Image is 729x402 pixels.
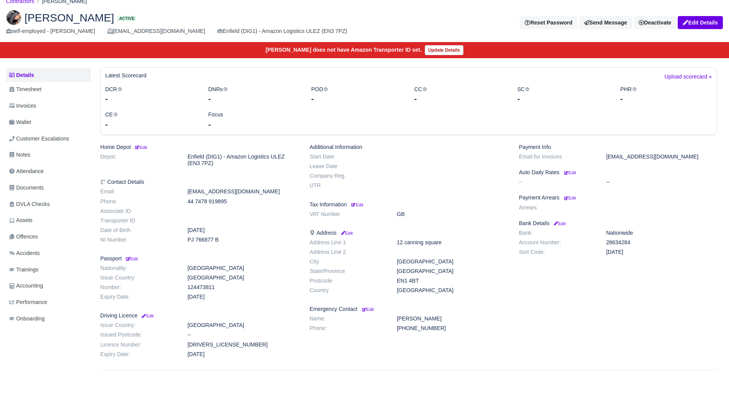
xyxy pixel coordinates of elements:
[310,201,507,208] h6: Tax Information
[105,72,147,79] h6: Latest Scorecard
[304,211,391,217] dt: VAT Number
[202,85,305,105] div: DNRs
[6,147,91,162] a: Notes
[182,342,304,348] dd: [DRIVERS_LICENSE_NUMBER]
[6,98,91,113] a: Invoices
[108,27,205,36] div: [EMAIL_ADDRESS][DOMAIN_NAME]
[117,16,136,21] span: Active
[391,278,513,284] dd: EN1 4BT
[95,332,182,338] dt: Issued Postcode:
[140,314,153,318] small: Edit
[391,258,513,265] dd: [GEOGRAPHIC_DATA]
[351,203,363,207] small: Edit
[100,255,298,262] h6: Passport
[339,230,352,236] a: Edit
[304,258,391,265] dt: City
[9,314,45,323] span: Onboarding
[105,93,197,104] div: -
[408,85,511,105] div: CC
[6,278,91,293] a: Accounting
[517,93,609,104] div: -
[513,239,600,246] dt: Account Number:
[182,351,304,358] dd: [DATE]
[9,134,69,143] span: Customer Escalations
[100,312,298,319] h6: Driving Licence
[513,249,600,255] dt: Sort Code:
[520,16,577,29] button: Reset Password
[9,150,30,159] span: Notes
[208,119,300,130] div: -
[0,4,729,42] div: Lisa-marie Newton
[95,265,182,271] dt: Nationality:
[665,72,712,85] a: Upload scorecard »
[9,118,31,127] span: Wallet
[134,145,147,150] small: Edit
[100,179,298,185] h6: Contact Details
[513,230,600,236] dt: Bank:
[634,16,676,29] a: Deactivate
[9,183,44,192] span: Documents
[99,85,202,105] div: DCR
[105,119,197,130] div: -
[95,322,182,328] dt: Issue Country:
[553,221,566,226] small: Edit
[182,237,304,243] dd: PJ 766877 B
[6,131,91,146] a: Customer Escalations
[519,169,717,176] h6: Auto Daily Rates
[217,27,347,36] div: Enfield (DIG1) - Amazon Logistics ULEZ (EN3 7PZ)
[6,115,91,130] a: Wallet
[304,287,391,294] dt: Country
[182,188,304,195] dd: [EMAIL_ADDRESS][DOMAIN_NAME]
[9,167,44,176] span: Attendance
[615,85,718,105] div: PHR
[304,182,391,189] dt: UTR
[564,170,576,175] small: Edit
[311,93,403,104] div: -
[95,198,182,205] dt: Phone
[95,294,182,300] dt: Expiry Date:
[304,249,391,255] dt: Address Line 2
[310,144,507,150] h6: Additional Information
[95,351,182,358] dt: Expiry Date:
[310,306,507,312] h6: Emergency Contact
[519,194,717,201] h6: Payment Arrears
[9,200,50,209] span: DVLA Checks
[125,255,138,261] a: Edit
[9,281,43,290] span: Accounting
[362,307,374,312] small: Edit
[140,312,153,319] a: Edit
[6,262,91,277] a: Trainings
[6,246,91,261] a: Accidents
[519,220,717,227] h6: Bank Details
[563,194,576,201] a: Edit
[6,180,91,195] a: Documents
[519,144,717,150] h6: Payment Info
[304,278,391,284] dt: Postcode
[6,27,95,36] div: self-employed - [PERSON_NAME]
[9,101,36,110] span: Invoices
[304,173,391,179] dt: Company Reg.
[9,249,40,258] span: Accidents
[600,239,722,246] dd: 28634284
[6,197,91,212] a: DVLA Checks
[125,257,138,261] small: Edit
[95,208,182,214] dt: Associate ID
[304,163,391,170] dt: Leave Date
[600,249,722,255] dd: [DATE]
[600,230,722,236] dd: Nationwide
[6,213,91,228] a: Assets
[391,268,513,275] dd: [GEOGRAPHIC_DATA]
[24,12,114,23] span: [PERSON_NAME]
[564,196,576,200] small: Edit
[6,311,91,326] a: Onboarding
[512,85,615,105] div: SC
[600,179,722,185] dd: --
[182,284,304,291] dd: 124473811
[339,231,352,235] small: Edit
[310,230,507,236] h6: Address
[591,313,729,402] div: Chat Widget
[6,295,91,310] a: Performance
[563,169,576,175] a: Edit
[391,315,513,322] dd: [PERSON_NAME]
